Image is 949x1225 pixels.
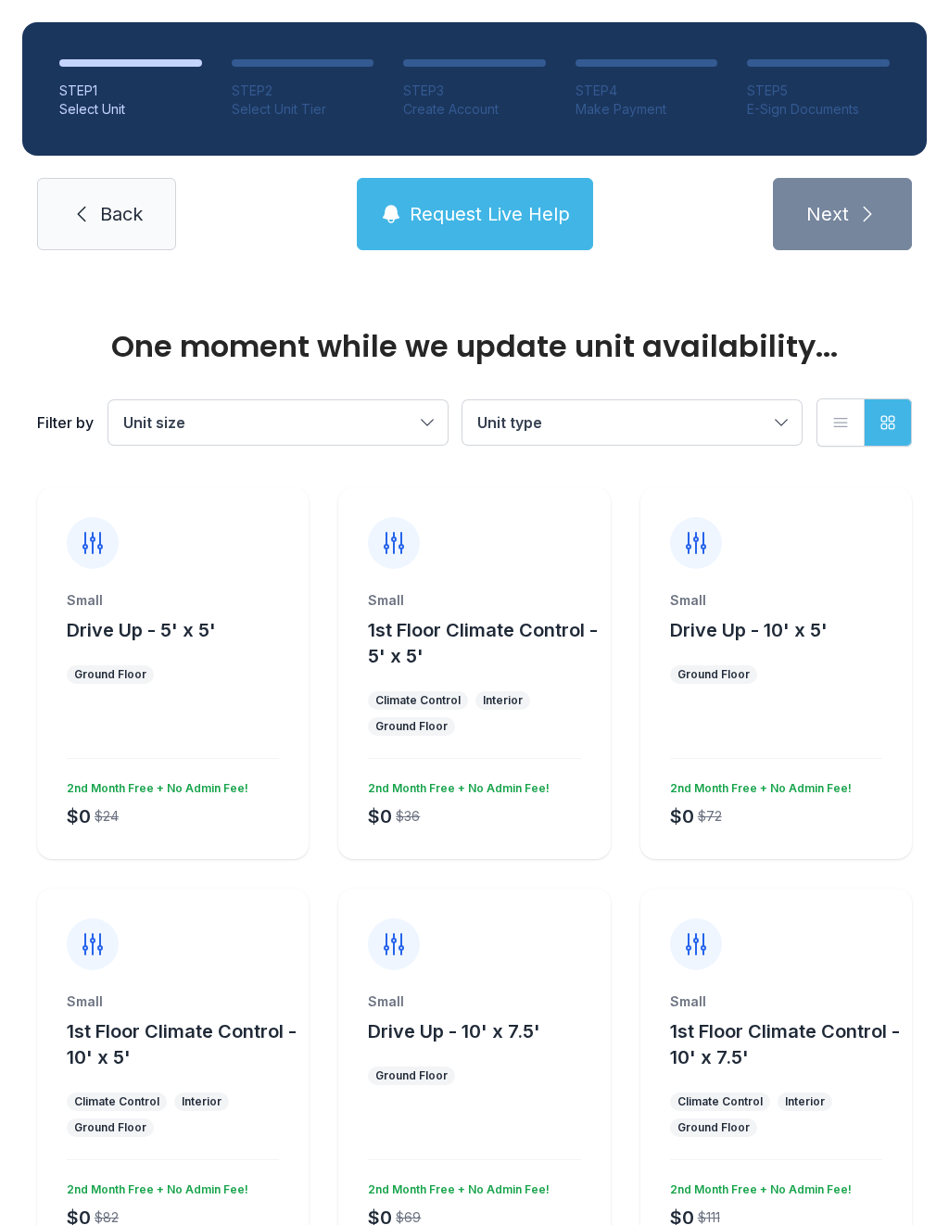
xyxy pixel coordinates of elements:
[232,82,374,100] div: STEP 2
[108,400,448,445] button: Unit size
[670,1020,900,1068] span: 1st Floor Climate Control - 10' x 7.5'
[361,774,550,796] div: 2nd Month Free + No Admin Fee!
[403,100,546,119] div: Create Account
[95,807,119,826] div: $24
[368,1018,540,1044] button: Drive Up - 10' x 7.5'
[361,1175,550,1197] div: 2nd Month Free + No Admin Fee!
[677,667,750,682] div: Ground Floor
[698,807,722,826] div: $72
[67,803,91,829] div: $0
[747,82,890,100] div: STEP 5
[67,591,279,610] div: Small
[670,1018,905,1070] button: 1st Floor Climate Control - 10' x 7.5'
[375,1068,448,1083] div: Ground Floor
[462,400,802,445] button: Unit type
[483,693,523,708] div: Interior
[37,411,94,434] div: Filter by
[67,992,279,1011] div: Small
[677,1094,763,1109] div: Climate Control
[576,100,718,119] div: Make Payment
[806,201,849,227] span: Next
[368,803,392,829] div: $0
[410,201,570,227] span: Request Live Help
[375,719,448,734] div: Ground Floor
[123,413,185,432] span: Unit size
[396,807,420,826] div: $36
[74,1120,146,1135] div: Ground Floor
[670,803,694,829] div: $0
[368,591,580,610] div: Small
[663,1175,852,1197] div: 2nd Month Free + No Admin Fee!
[747,100,890,119] div: E-Sign Documents
[663,774,852,796] div: 2nd Month Free + No Admin Fee!
[670,617,828,643] button: Drive Up - 10' x 5'
[59,1175,248,1197] div: 2nd Month Free + No Admin Fee!
[368,992,580,1011] div: Small
[375,693,461,708] div: Climate Control
[403,82,546,100] div: STEP 3
[37,332,912,361] div: One moment while we update unit availability...
[677,1120,750,1135] div: Ground Floor
[59,100,202,119] div: Select Unit
[576,82,718,100] div: STEP 4
[182,1094,221,1109] div: Interior
[670,591,882,610] div: Small
[368,619,598,667] span: 1st Floor Climate Control - 5' x 5'
[368,617,602,669] button: 1st Floor Climate Control - 5' x 5'
[67,617,216,643] button: Drive Up - 5' x 5'
[368,1020,540,1042] span: Drive Up - 10' x 7.5'
[100,201,143,227] span: Back
[67,619,216,641] span: Drive Up - 5' x 5'
[74,1094,159,1109] div: Climate Control
[67,1020,297,1068] span: 1st Floor Climate Control - 10' x 5'
[59,82,202,100] div: STEP 1
[477,413,542,432] span: Unit type
[59,774,248,796] div: 2nd Month Free + No Admin Fee!
[670,992,882,1011] div: Small
[232,100,374,119] div: Select Unit Tier
[67,1018,301,1070] button: 1st Floor Climate Control - 10' x 5'
[74,667,146,682] div: Ground Floor
[670,619,828,641] span: Drive Up - 10' x 5'
[785,1094,825,1109] div: Interior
